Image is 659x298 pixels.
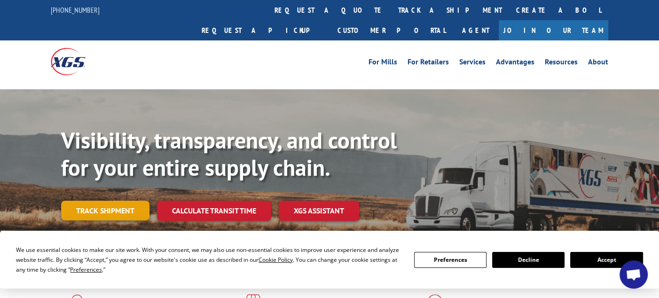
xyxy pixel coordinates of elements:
a: Customer Portal [330,20,453,40]
a: Track shipment [61,201,149,220]
a: Advantages [496,58,534,69]
button: Accept [570,252,643,268]
div: Open chat [620,260,648,289]
a: Calculate transit time [157,201,271,221]
button: Decline [492,252,565,268]
a: Agent [453,20,499,40]
button: Preferences [414,252,486,268]
a: About [588,58,608,69]
div: We use essential cookies to make our site work. With your consent, we may also use non-essential ... [16,245,402,274]
a: Join Our Team [499,20,608,40]
span: Cookie Policy [259,256,293,264]
span: Preferences [70,266,102,274]
a: Resources [545,58,578,69]
a: Services [459,58,486,69]
a: For Retailers [408,58,449,69]
a: [PHONE_NUMBER] [51,5,100,15]
a: Request a pickup [195,20,330,40]
b: Visibility, transparency, and control for your entire supply chain. [61,125,397,182]
a: XGS ASSISTANT [279,201,359,221]
a: For Mills [369,58,397,69]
